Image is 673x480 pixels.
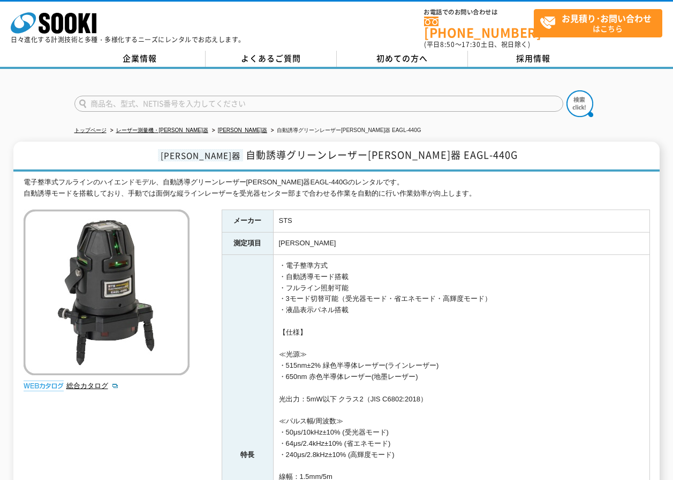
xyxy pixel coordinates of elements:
input: 商品名、型式、NETIS番号を入力してください [74,96,563,112]
a: [PERSON_NAME]器 [218,127,267,133]
strong: お見積り･お問い合わせ [562,12,652,25]
p: 日々進化する計測技術と多種・多様化するニーズにレンタルでお応えします。 [11,36,245,43]
a: 採用情報 [468,51,599,67]
td: [PERSON_NAME] [273,233,649,255]
a: 企業情報 [74,51,206,67]
span: 17:30 [462,40,481,49]
li: 自動誘導グリーンレーザー[PERSON_NAME]器 EAGL-440G [269,125,421,136]
a: 初めての方へ [337,51,468,67]
td: STS [273,210,649,233]
a: [PHONE_NUMBER] [424,17,534,38]
a: お見積り･お問い合わせはこちら [534,9,662,37]
a: よくあるご質問 [206,51,337,67]
span: 初めての方へ [376,52,428,64]
span: (平日 ～ 土日、祝日除く) [424,40,530,49]
span: [PERSON_NAME]器 [158,149,243,161]
img: btn_search.png [566,90,593,117]
span: お電話でのお問い合わせは [424,9,534,16]
img: webカタログ [24,381,64,391]
a: トップページ [74,127,107,133]
div: 電子整準式フルラインのハイエンドモデル、自動誘導グリーンレーザー[PERSON_NAME]器EAGL-440Gのレンタルです。 自動誘導モードを搭載しており、手動では面倒な縦ラインレーザーを受光... [24,177,650,199]
th: メーカー [222,210,273,233]
a: レーザー測量機・[PERSON_NAME]器 [116,127,208,133]
span: 自動誘導グリーンレーザー[PERSON_NAME]器 EAGL-440G [246,148,518,162]
a: 総合カタログ [66,382,119,390]
span: 8:50 [440,40,455,49]
span: はこちら [540,10,662,36]
th: 測定項目 [222,233,273,255]
img: 自動誘導グリーンレーザー墨出器 EAGL-440G [24,210,190,375]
